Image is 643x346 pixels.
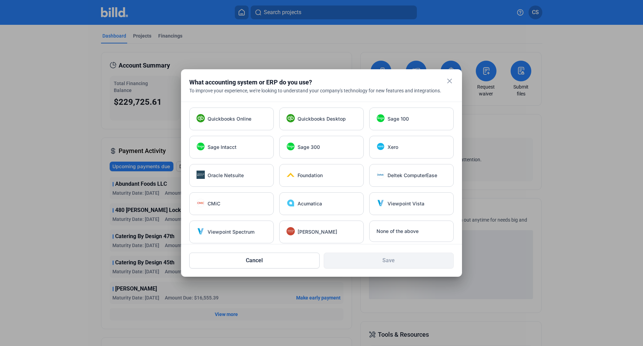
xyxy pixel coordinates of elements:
span: Viewpoint Spectrum [208,228,254,235]
span: Sage 300 [298,144,320,151]
span: Quickbooks Online [208,115,251,122]
span: Viewpoint Vista [388,200,424,207]
span: Oracle Netsuite [208,172,244,179]
span: None of the above [376,228,419,235]
span: Foundation [298,172,323,179]
div: What accounting system or ERP do you use? [189,78,436,87]
span: Deltek ComputerEase [388,172,437,179]
span: Xero [388,144,398,151]
span: Sage Intacct [208,144,237,151]
span: [PERSON_NAME] [298,228,337,235]
span: Quickbooks Desktop [298,115,346,122]
mat-icon: close [445,77,454,85]
span: CMiC [208,200,220,207]
div: To improve your experience, we're looking to understand your company's technology for new feature... [189,87,454,94]
button: Cancel [189,253,320,268]
span: Acumatica [298,200,322,207]
button: Save [324,253,454,268]
span: Sage 100 [388,115,409,122]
